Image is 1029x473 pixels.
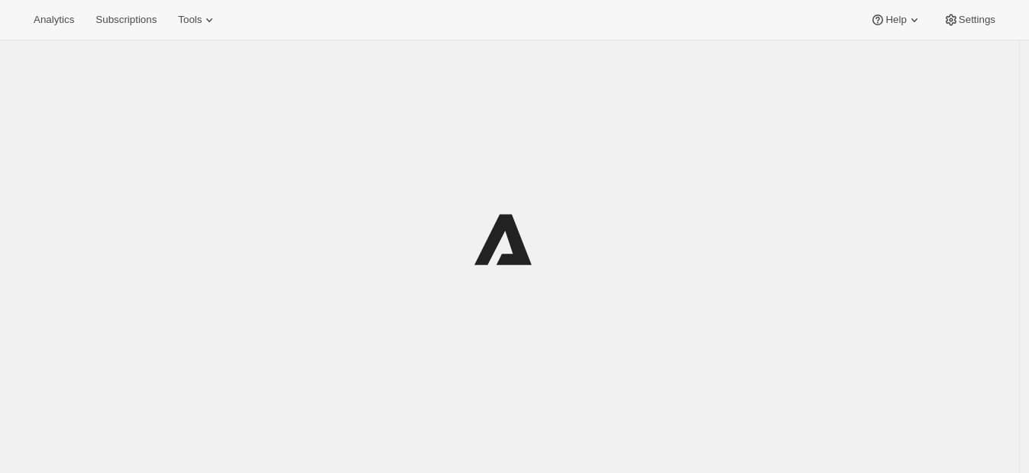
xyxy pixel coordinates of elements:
[885,14,906,26] span: Help
[934,9,1005,31] button: Settings
[178,14,202,26] span: Tools
[861,9,930,31] button: Help
[959,14,995,26] span: Settings
[34,14,74,26] span: Analytics
[86,9,166,31] button: Subscriptions
[95,14,157,26] span: Subscriptions
[24,9,83,31] button: Analytics
[169,9,226,31] button: Tools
